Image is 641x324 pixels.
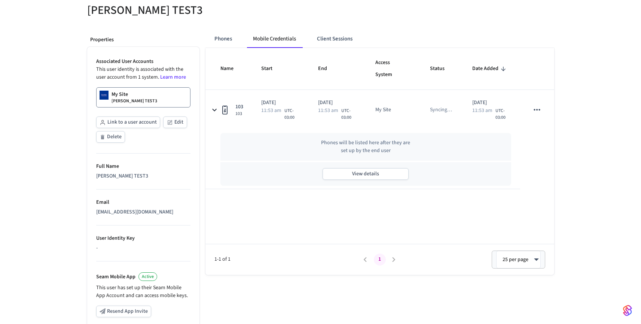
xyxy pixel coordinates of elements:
img: Dormakaba Community Site Logo [100,91,109,100]
span: 11:53 am [472,108,492,113]
button: page 1 [374,254,386,266]
span: Status [430,63,454,75]
p: [DATE] [472,99,512,107]
p: This user has set up their Seam Mobile App Account and can access mobile keys. [96,284,190,300]
span: Active [142,273,154,280]
span: UTC-03:00 [495,108,512,121]
button: Mobile Credentials [247,30,302,48]
div: [PERSON_NAME] TEST3 [96,172,190,180]
table: sticky table [205,48,554,189]
span: 103 [235,103,243,111]
span: 11:53 am [318,108,338,113]
button: Delete [96,131,125,143]
span: Start [261,63,282,75]
p: Phones will be listed here after they are set up by the end user [321,139,410,155]
p: Associated User Accounts [96,58,190,66]
p: [PERSON_NAME] TEST3 [112,98,157,104]
button: Link to a user account [96,116,160,128]
button: Edit [163,116,187,128]
span: End [318,63,337,75]
button: Phones [208,30,238,48]
p: My Site [112,91,128,98]
a: My Site[PERSON_NAME] TEST3 [96,87,190,108]
img: SeamLogoGradient.69752ec5.svg [623,305,632,317]
span: 103 [235,111,243,117]
p: User Identity Key [96,234,190,242]
span: 11:53 am [261,108,281,113]
p: This user identity is associated with the user account from 1 system. [96,66,190,81]
p: Syncing … [430,106,452,114]
p: Email [96,199,190,206]
span: 1-1 of 1 [214,255,358,263]
span: Name [220,63,243,75]
div: 25 per page [496,251,541,269]
button: Resend App Invite [96,306,151,317]
button: Client Sessions [311,30,358,48]
div: - [96,244,190,252]
span: UTC-03:00 [341,108,357,121]
span: Access System [375,57,412,81]
p: [DATE] [261,99,300,107]
span: UTC-03:00 [284,108,300,121]
span: Date Added [472,63,508,75]
div: My Site [375,106,391,114]
h5: [PERSON_NAME] TEST3 [87,3,316,18]
button: View details [323,168,409,180]
nav: pagination navigation [358,254,401,266]
p: Seam Mobile App [96,273,135,281]
p: Full Name [96,163,190,170]
p: [DATE] [318,99,357,107]
p: Properties [90,36,196,44]
div: [EMAIL_ADDRESS][DOMAIN_NAME] [96,208,190,216]
a: Learn more [160,73,186,81]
